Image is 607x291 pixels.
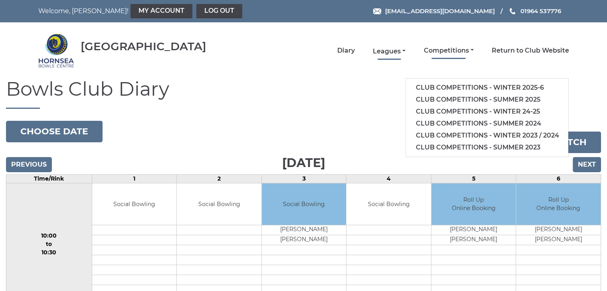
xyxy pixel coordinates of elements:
td: Social Bowling [346,183,431,225]
h1: Bowls Club Diary [6,79,601,109]
td: [PERSON_NAME] [516,225,601,235]
td: [PERSON_NAME] [431,225,516,235]
img: Hornsea Bowls Centre [38,33,74,69]
a: Club competitions - Summer 2025 [406,94,568,106]
a: Club competitions - Winter 2025-6 [406,82,568,94]
td: Time/Rink [6,174,92,183]
td: [PERSON_NAME] [431,235,516,245]
td: Roll Up Online Booking [516,183,601,225]
a: Return to Club Website [492,46,569,55]
input: Next [573,157,601,172]
a: My Account [130,4,192,18]
span: 01964 537776 [520,7,561,15]
span: [EMAIL_ADDRESS][DOMAIN_NAME] [385,7,494,15]
a: Phone us 01964 537776 [508,6,561,16]
img: Email [373,8,381,14]
td: Social Bowling [262,183,346,225]
a: Club competitions - Summer 2024 [406,118,568,130]
td: 5 [431,174,516,183]
td: 4 [346,174,431,183]
td: 1 [92,174,177,183]
a: Leagues [373,47,405,56]
div: [GEOGRAPHIC_DATA] [81,40,206,53]
td: [PERSON_NAME] [262,225,346,235]
a: Log out [196,4,242,18]
a: Email [EMAIL_ADDRESS][DOMAIN_NAME] [373,6,494,16]
td: Social Bowling [177,183,261,225]
a: Club competitions - Winter 24-25 [406,106,568,118]
td: Roll Up Online Booking [431,183,516,225]
nav: Welcome, [PERSON_NAME]! [38,4,253,18]
td: 2 [177,174,262,183]
td: [PERSON_NAME] [516,235,601,245]
button: Choose date [6,121,103,142]
td: 3 [261,174,346,183]
ul: Competitions [405,78,569,157]
a: Competitions [423,46,473,55]
a: Club competitions - Summer 2023 [406,142,568,153]
a: Diary [337,46,355,55]
td: [PERSON_NAME] [262,235,346,245]
td: Social Bowling [92,183,177,225]
input: Previous [6,157,52,172]
td: 6 [516,174,601,183]
a: Club competitions - Winter 2023 / 2024 [406,130,568,142]
img: Phone us [510,8,515,14]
